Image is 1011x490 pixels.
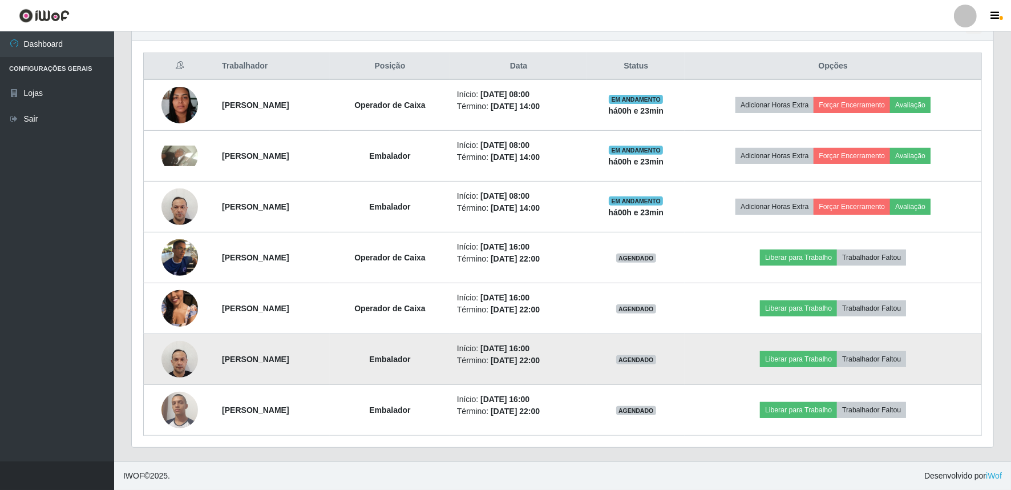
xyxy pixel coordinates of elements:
[608,106,664,115] strong: há 00 h e 23 min
[814,97,890,113] button: Forçar Encerramento
[161,239,198,276] img: 1749306330183.jpeg
[457,101,580,113] li: Término:
[491,254,540,263] time: [DATE] 22:00
[215,53,330,80] th: Trabalhador
[457,190,580,202] li: Início:
[760,402,837,418] button: Liberar para Trabalho
[609,196,663,206] span: EM ANDAMENTO
[491,407,540,416] time: [DATE] 22:00
[491,152,540,162] time: [DATE] 14:00
[480,191,529,200] time: [DATE] 08:00
[837,300,906,316] button: Trabalhador Faltou
[480,90,529,99] time: [DATE] 08:00
[760,351,837,367] button: Liberar para Trabalho
[457,241,580,253] li: Início:
[986,471,1002,480] a: iWof
[491,305,540,314] time: [DATE] 22:00
[222,202,289,211] strong: [PERSON_NAME]
[354,253,426,262] strong: Operador de Caixa
[587,53,685,80] th: Status
[222,355,289,364] strong: [PERSON_NAME]
[457,151,580,163] li: Término:
[837,250,906,266] button: Trabalhador Faltou
[222,405,289,415] strong: [PERSON_NAME]
[837,351,906,367] button: Trabalhador Faltou
[369,405,410,415] strong: Embalador
[480,140,529,150] time: [DATE] 08:00
[814,148,890,164] button: Forçar Encerramento
[760,250,837,266] button: Liberar para Trabalho
[616,406,656,415] span: AGENDADO
[457,304,580,316] li: Término:
[491,102,540,111] time: [DATE] 14:00
[222,151,289,160] strong: [PERSON_NAME]
[457,292,580,304] li: Início:
[491,203,540,212] time: [DATE] 14:00
[457,139,580,151] li: Início:
[616,254,656,263] span: AGENDADO
[890,148,931,164] button: Avaliação
[760,300,837,316] button: Liberar para Trabalho
[491,356,540,365] time: [DATE] 22:00
[608,208,664,217] strong: há 00 h e 23 min
[222,101,289,110] strong: [PERSON_NAME]
[161,81,198,129] img: 1751659214468.jpeg
[450,53,587,80] th: Data
[354,304,426,313] strong: Operador de Caixa
[457,393,580,405] li: Início:
[616,355,656,364] span: AGENDADO
[330,53,450,80] th: Posição
[480,293,529,302] time: [DATE] 16:00
[19,9,70,23] img: CoreUI Logo
[814,199,890,215] button: Forçar Encerramento
[161,335,198,383] img: 1746821274247.jpeg
[457,355,580,367] li: Término:
[161,385,198,434] img: 1752781728813.jpeg
[222,253,289,262] strong: [PERSON_NAME]
[369,151,410,160] strong: Embalador
[369,202,410,211] strong: Embalador
[609,146,663,155] span: EM ANDAMENTO
[685,53,981,80] th: Opções
[735,199,814,215] button: Adicionar Horas Extra
[608,157,664,166] strong: há 00 h e 23 min
[123,471,144,480] span: IWOF
[837,402,906,418] button: Trabalhador Faltou
[222,304,289,313] strong: [PERSON_NAME]
[609,95,663,104] span: EM ANDAMENTO
[616,304,656,314] span: AGENDADO
[457,89,580,101] li: Início:
[890,97,931,113] button: Avaliação
[735,97,814,113] button: Adicionar Horas Extra
[735,148,814,164] button: Adicionar Horas Extra
[354,101,426,110] strong: Operador de Caixa
[480,242,529,251] time: [DATE] 16:00
[457,202,580,214] li: Término:
[161,276,198,341] img: 1754606387509.jpeg
[369,355,410,364] strong: Embalador
[457,405,580,417] li: Término:
[457,253,580,265] li: Término:
[480,344,529,353] time: [DATE] 16:00
[890,199,931,215] button: Avaliação
[123,470,170,482] span: © 2025 .
[161,146,198,166] img: 1756888731554.jpeg
[161,182,198,231] img: 1746821274247.jpeg
[924,470,1002,482] span: Desenvolvido por
[480,395,529,404] time: [DATE] 16:00
[457,343,580,355] li: Início:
